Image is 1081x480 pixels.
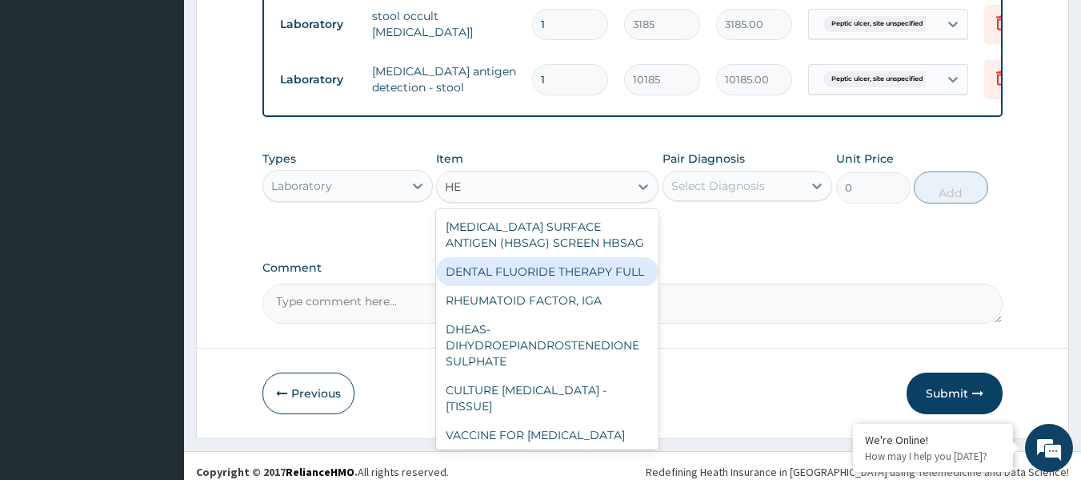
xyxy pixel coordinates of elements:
[83,90,269,111] div: Chat with us now
[93,140,221,302] span: We're online!
[436,286,659,315] div: RHEUMATOID FACTOR, IGA
[364,55,524,103] td: [MEDICAL_DATA] antigen detection - stool
[907,373,1003,414] button: Submit
[271,178,332,194] div: Laboratory
[671,178,765,194] div: Select Diagnosis
[436,315,659,376] div: DHEAS-DIHYDROEPIANDROSTENEDIONE SULPHATE
[914,171,988,204] button: Add
[8,314,305,370] textarea: Type your message and hit 'Enter'
[836,151,894,167] label: Unit Price
[663,151,745,167] label: Pair Diagnosis
[865,450,1001,463] p: How may I help you today?
[30,80,65,120] img: d_794563401_company_1708531726252_794563401
[262,152,296,166] label: Types
[262,261,1003,275] label: Comment
[196,465,358,479] strong: Copyright © 2017 .
[262,8,301,46] div: Minimize live chat window
[272,65,364,95] td: Laboratory
[272,10,364,39] td: Laboratory
[823,71,931,87] span: Peptic ulcer, site unspecified
[823,16,931,32] span: Peptic ulcer, site unspecified
[646,464,1069,480] div: Redefining Heath Insurance in [GEOGRAPHIC_DATA] using Telemedicine and Data Science!
[286,465,354,479] a: RelianceHMO
[436,376,659,421] div: CULTURE [MEDICAL_DATA] - [TISSUE]
[436,212,659,257] div: [MEDICAL_DATA] SURFACE ANTIGEN (HBSAG) SCREEN HBSAG
[865,433,1001,447] div: We're Online!
[436,257,659,286] div: DENTAL FLUORIDE THERAPY FULL
[436,421,659,450] div: VACCINE FOR [MEDICAL_DATA]
[262,373,354,414] button: Previous
[436,151,463,167] label: Item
